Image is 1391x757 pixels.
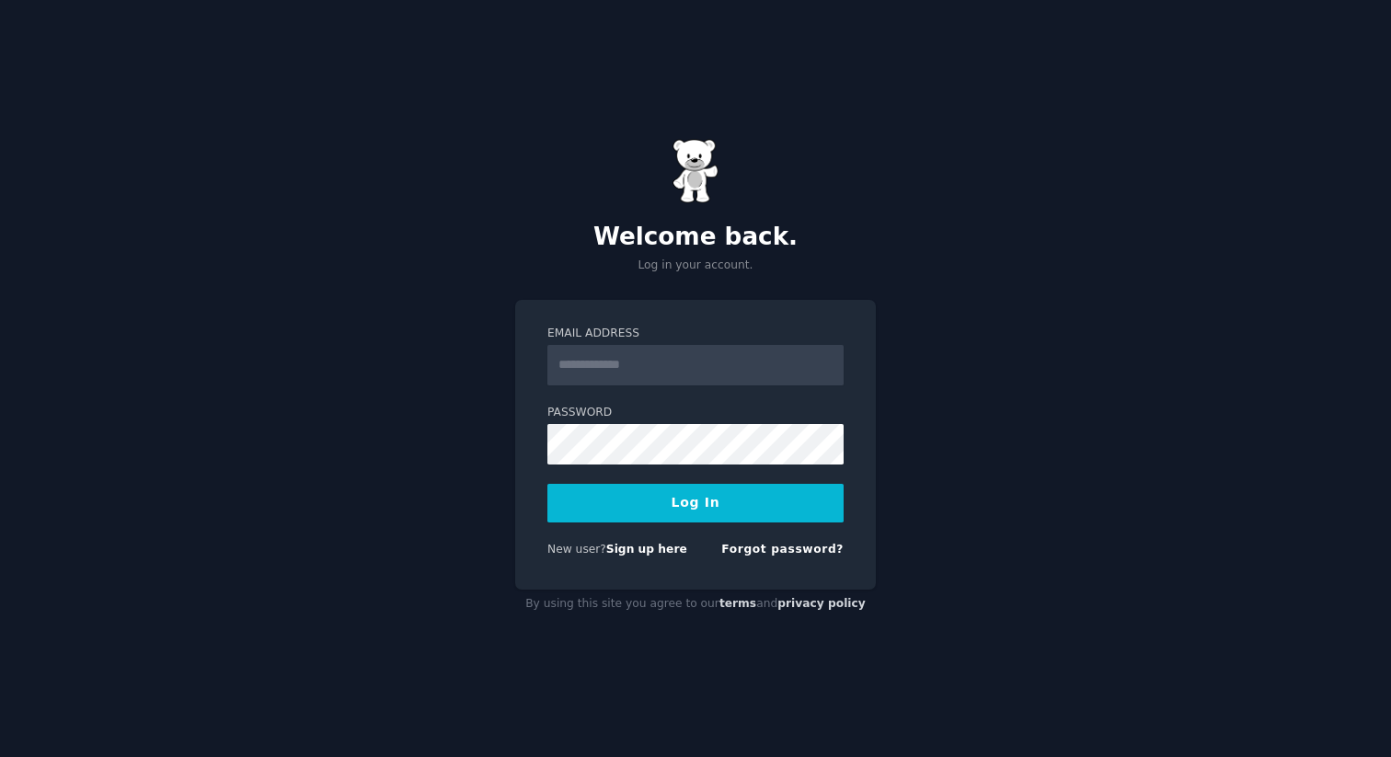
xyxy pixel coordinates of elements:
a: terms [719,597,756,610]
a: Forgot password? [721,543,844,556]
a: Sign up here [606,543,687,556]
label: Email Address [547,326,844,342]
p: Log in your account. [515,258,876,274]
img: Gummy Bear [673,139,718,203]
h2: Welcome back. [515,223,876,252]
a: privacy policy [777,597,866,610]
div: By using this site you agree to our and [515,590,876,619]
button: Log In [547,484,844,522]
span: New user? [547,543,606,556]
label: Password [547,405,844,421]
